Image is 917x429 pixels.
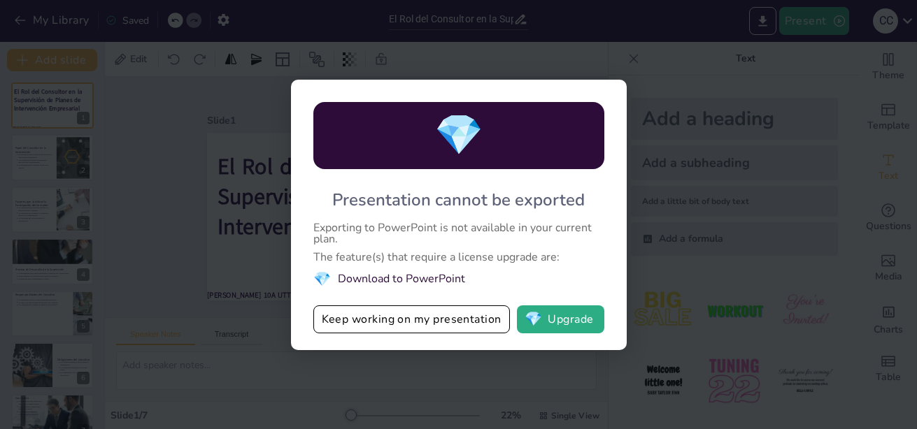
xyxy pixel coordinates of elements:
li: Download to PowerPoint [313,270,604,289]
span: diamond [434,108,483,162]
div: Exporting to PowerPoint is not available in your current plan. [313,222,604,245]
button: diamondUpgrade [517,305,604,333]
div: The feature(s) that require a license upgrade are: [313,252,604,263]
button: Keep working on my presentation [313,305,510,333]
span: diamond [313,270,331,289]
span: diamond [525,312,542,326]
div: Presentation cannot be exported [332,189,585,211]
